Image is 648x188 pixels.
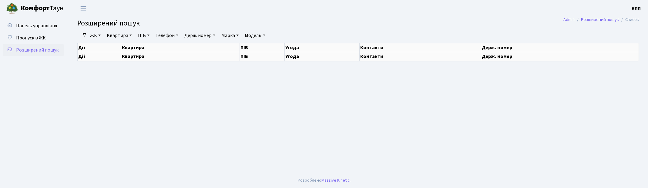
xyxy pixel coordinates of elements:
[619,16,639,23] li: Список
[153,30,181,41] a: Телефон
[481,52,639,61] th: Держ. номер
[16,22,57,29] span: Панель управління
[240,43,284,52] th: ПІБ
[78,43,121,52] th: Дії
[242,30,267,41] a: Модель
[16,35,46,41] span: Пропуск в ЖК
[104,30,134,41] a: Квартира
[284,52,359,61] th: Угода
[78,52,121,61] th: Дії
[76,3,91,13] button: Переключити навігацію
[77,18,140,29] span: Розширений пошук
[3,32,64,44] a: Пропуск в ЖК
[136,30,152,41] a: ПІБ
[554,13,648,26] nav: breadcrumb
[21,3,50,13] b: Комфорт
[632,5,641,12] a: КПП
[3,20,64,32] a: Панель управління
[182,30,218,41] a: Держ. номер
[16,47,59,53] span: Розширений пошук
[284,43,359,52] th: Угода
[121,43,240,52] th: Квартира
[360,43,481,52] th: Контакти
[298,177,351,184] div: Розроблено .
[321,177,350,183] a: Massive Kinetic
[481,43,639,52] th: Держ. номер
[21,3,64,14] span: Таун
[121,52,240,61] th: Квартира
[360,52,481,61] th: Контакти
[3,44,64,56] a: Розширений пошук
[563,16,575,23] a: Admin
[6,2,18,15] img: logo.png
[88,30,103,41] a: ЖК
[240,52,284,61] th: ПІБ
[581,16,619,23] a: Розширений пошук
[219,30,241,41] a: Марка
